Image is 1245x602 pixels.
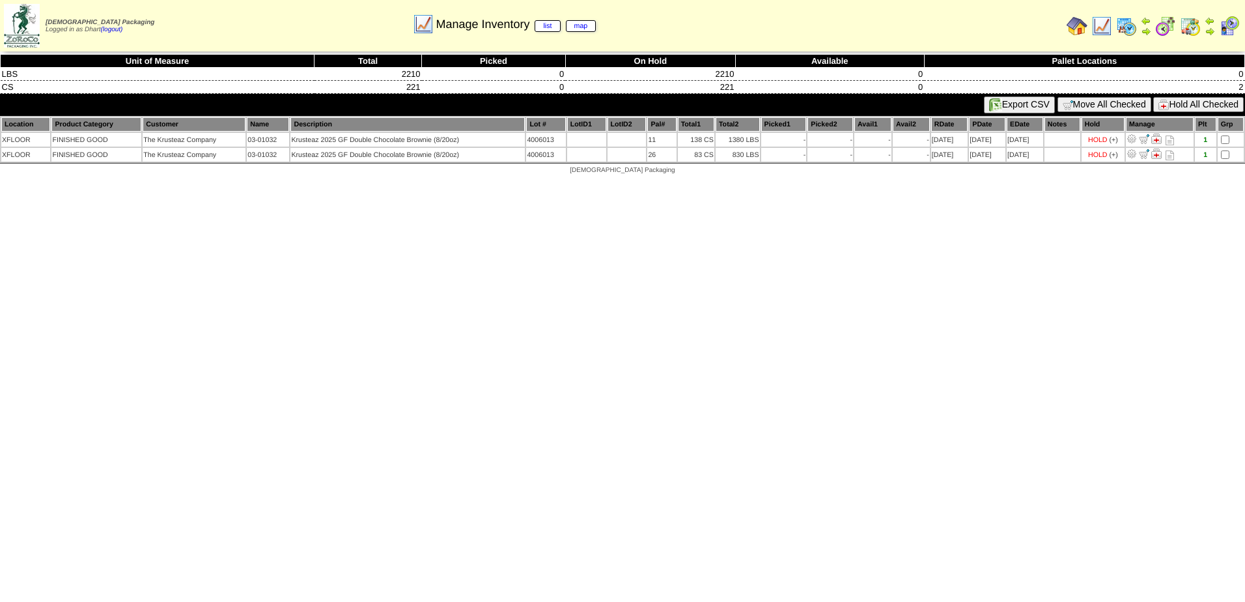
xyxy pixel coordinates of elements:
span: [DEMOGRAPHIC_DATA] Packaging [570,167,675,174]
td: [DATE] [969,133,1005,147]
th: Picked2 [807,117,853,132]
th: Total2 [716,117,760,132]
div: (+) [1110,136,1118,144]
td: 83 CS [678,148,714,162]
img: Manage Hold [1151,149,1162,159]
img: line_graph.gif [1091,16,1112,36]
td: 0 [924,68,1244,81]
th: EDate [1007,117,1043,132]
div: HOLD [1088,151,1108,159]
td: XFLOOR [1,133,50,147]
a: list [535,20,560,32]
td: 138 CS [678,133,714,147]
td: - [893,133,930,147]
td: - [761,133,807,147]
th: Name [247,117,289,132]
td: 4006013 [526,133,565,147]
th: Grp [1218,117,1244,132]
td: The Krusteaz Company [143,133,245,147]
th: Location [1,117,50,132]
td: - [854,133,891,147]
td: 03-01032 [247,148,289,162]
td: 2210 [565,68,735,81]
td: [DATE] [969,148,1005,162]
img: hold.gif [1158,100,1169,110]
td: 221 [315,81,422,94]
div: (+) [1110,151,1118,159]
td: 221 [565,81,735,94]
th: Customer [143,117,245,132]
th: Total1 [678,117,714,132]
th: LotID1 [567,117,606,132]
img: excel.gif [989,98,1002,111]
th: Description [290,117,525,132]
img: Adjust [1126,134,1137,144]
th: Hold [1082,117,1125,132]
img: Move [1139,134,1149,144]
th: Avail2 [893,117,930,132]
div: 1 [1196,136,1216,144]
td: [DATE] [1007,148,1043,162]
img: calendarcustomer.gif [1219,16,1240,36]
img: cart.gif [1063,100,1073,110]
td: LBS [1,68,315,81]
img: Adjust [1126,149,1137,159]
th: Pallet Locations [924,55,1244,68]
td: - [761,148,807,162]
div: 1 [1196,151,1216,159]
td: 0 [735,68,924,81]
td: - [854,148,891,162]
a: map [566,20,596,32]
button: Move All Checked [1057,97,1151,112]
td: 2210 [315,68,422,81]
td: 0 [422,68,566,81]
span: Manage Inventory [436,18,596,31]
img: arrowright.gif [1205,26,1215,36]
td: 830 LBS [716,148,760,162]
td: 11 [647,133,676,147]
td: FINISHED GOOD [51,133,141,147]
img: Move [1139,149,1149,159]
td: 1380 LBS [716,133,760,147]
img: arrowright.gif [1141,26,1151,36]
span: [DEMOGRAPHIC_DATA] Packaging [46,19,154,26]
td: Krusteaz 2025 GF Double Chocolate Brownie (8/20oz) [290,133,525,147]
span: Logged in as Dhart [46,19,154,33]
img: arrowleft.gif [1141,16,1151,26]
td: 26 [647,148,676,162]
th: Notes [1044,117,1080,132]
th: Picked1 [761,117,807,132]
td: XFLOOR [1,148,50,162]
td: FINISHED GOOD [51,148,141,162]
td: - [893,148,930,162]
img: home.gif [1067,16,1087,36]
img: Manage Hold [1151,134,1162,144]
a: (logout) [101,26,123,33]
td: [DATE] [931,133,968,147]
th: Plt [1195,117,1216,132]
td: [DATE] [1007,133,1043,147]
img: calendarblend.gif [1155,16,1176,36]
button: Export CSV [984,96,1055,113]
th: Lot # [526,117,565,132]
th: Pal# [647,117,676,132]
th: RDate [931,117,968,132]
th: Product Category [51,117,141,132]
td: 03-01032 [247,133,289,147]
th: Available [735,55,924,68]
i: Note [1166,150,1174,160]
th: Manage [1126,117,1194,132]
th: Unit of Measure [1,55,315,68]
th: LotID2 [608,117,647,132]
td: 2 [924,81,1244,94]
td: The Krusteaz Company [143,148,245,162]
td: Krusteaz 2025 GF Double Chocolate Brownie (8/20oz) [290,148,525,162]
th: Picked [422,55,566,68]
td: [DATE] [931,148,968,162]
i: Note [1166,136,1174,145]
div: HOLD [1088,136,1108,144]
img: line_graph.gif [413,14,434,35]
td: CS [1,81,315,94]
th: Avail1 [854,117,891,132]
td: 0 [735,81,924,94]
